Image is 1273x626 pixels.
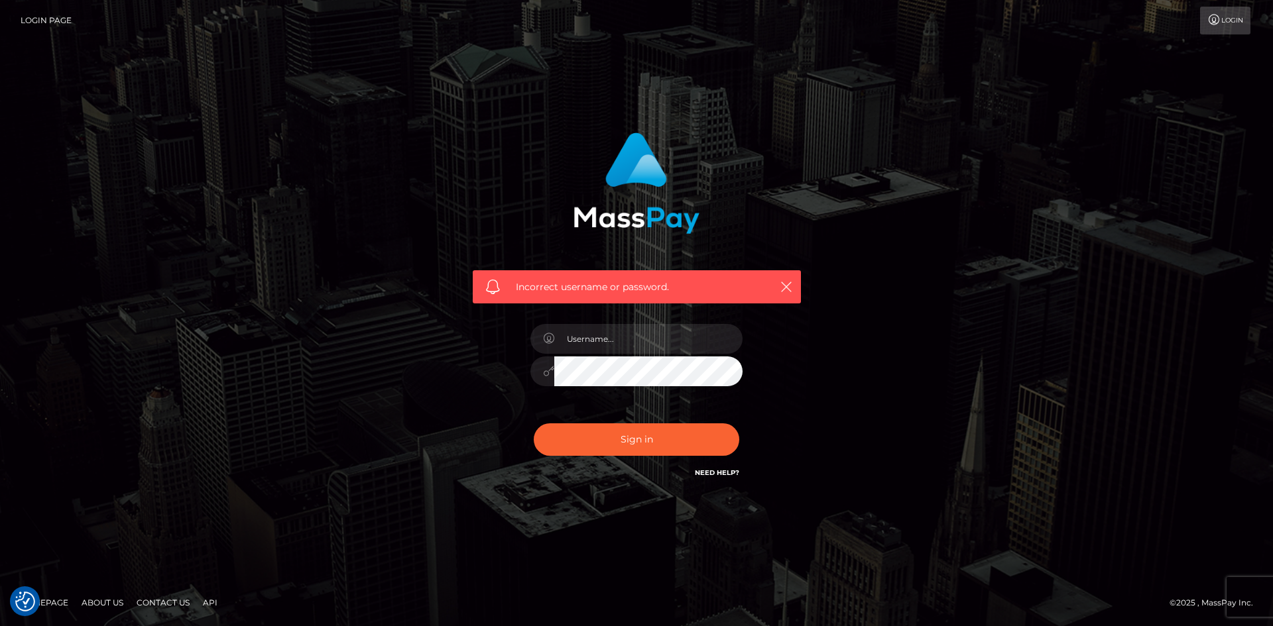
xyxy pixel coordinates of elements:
[516,280,758,294] span: Incorrect username or password.
[554,324,743,354] input: Username...
[574,132,699,234] img: MassPay Login
[1170,596,1263,610] div: © 2025 , MassPay Inc.
[15,592,35,611] button: Consent Preferences
[15,592,35,611] img: Revisit consent button
[21,7,72,34] a: Login Page
[695,468,739,477] a: Need Help?
[1200,7,1250,34] a: Login
[131,592,195,613] a: Contact Us
[534,423,739,456] button: Sign in
[76,592,129,613] a: About Us
[15,592,74,613] a: Homepage
[198,592,223,613] a: API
